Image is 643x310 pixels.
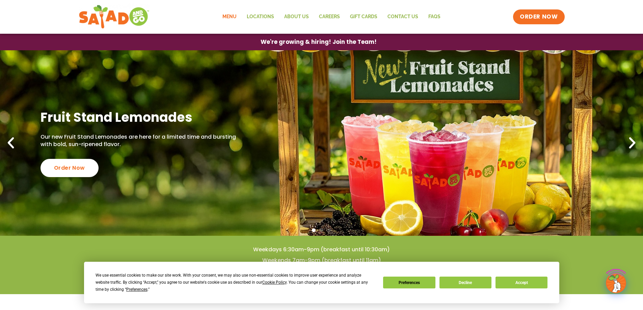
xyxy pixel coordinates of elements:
[217,9,446,25] nav: Menu
[14,246,629,253] h4: Weekdays 6:30am-9pm (breakfast until 10:30am)
[262,280,287,285] span: Cookie Policy
[314,9,345,25] a: Careers
[41,133,239,148] p: Our new Fruit Stand Lemonades are here for a limited time and bursting with bold, sun-ripened fla...
[345,9,382,25] a: GIFT CARDS
[279,9,314,25] a: About Us
[84,262,559,303] div: Cookie Consent Prompt
[513,9,564,24] a: ORDER NOW
[250,34,387,50] a: We're growing & hiring! Join the Team!
[520,13,558,21] span: ORDER NOW
[327,228,331,232] span: Go to slide 3
[79,3,150,30] img: new-SAG-logo-768×292
[14,257,629,264] h4: Weekends 7am-9pm (breakfast until 11am)
[242,9,279,25] a: Locations
[383,277,435,288] button: Preferences
[96,272,375,293] div: We use essential cookies to make our site work. With your consent, we may also use non-essential ...
[3,136,18,150] div: Previous slide
[41,109,239,125] h2: Fruit Stand Lemonades
[495,277,547,288] button: Accept
[261,39,377,45] span: We're growing & hiring! Join the Team!
[423,9,446,25] a: FAQs
[312,228,316,232] span: Go to slide 1
[320,228,323,232] span: Go to slide 2
[217,9,242,25] a: Menu
[41,159,99,177] div: Order Now
[382,9,423,25] a: Contact Us
[439,277,491,288] button: Decline
[126,287,148,292] span: Preferences
[625,136,640,150] div: Next slide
